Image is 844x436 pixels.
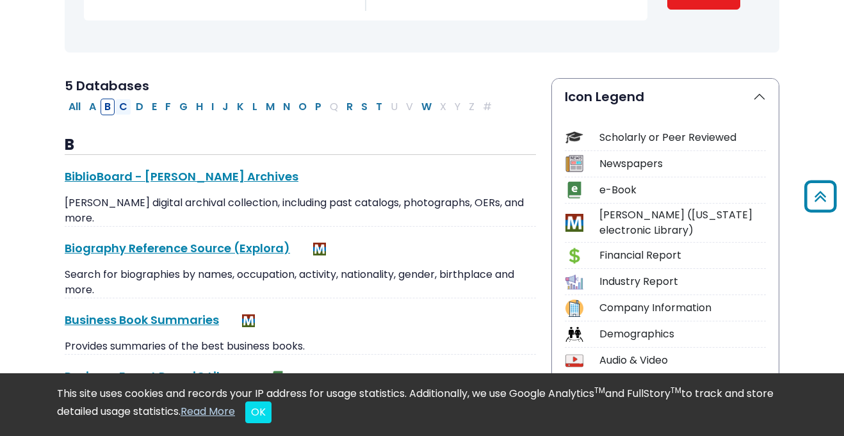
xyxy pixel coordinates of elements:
button: Filter Results M [262,99,279,115]
img: Icon Scholarly or Peer Reviewed [565,129,583,146]
div: Financial Report [599,248,766,263]
img: Icon Financial Report [565,247,583,264]
p: [PERSON_NAME] digital archival collection, including past catalogs, photographs, OERs, and more. [65,195,536,226]
img: Icon Audio & Video [565,352,583,369]
img: Icon Newspapers [565,155,583,172]
img: Icon e-Book [565,181,583,198]
button: All [65,99,85,115]
button: Filter Results D [132,99,147,115]
span: 5 Databases [65,77,149,95]
button: Filter Results F [161,99,175,115]
button: Filter Results K [233,99,248,115]
a: Back to Top [800,186,841,207]
sup: TM [594,385,605,396]
div: Newspapers [599,156,766,172]
img: Icon Industry Report [565,273,583,291]
div: Industry Report [599,274,766,289]
button: Filter Results G [175,99,191,115]
h3: B [65,136,536,155]
button: Filter Results P [311,99,325,115]
a: Business Book Summaries [65,312,219,328]
button: Filter Results I [207,99,218,115]
div: This site uses cookies and records your IP address for usage statistics. Additionally, we use Goo... [57,386,787,423]
a: Read More [181,404,235,419]
a: Business Expert Press iG Library [65,368,248,384]
img: Icon MeL (Michigan electronic Library) [565,214,583,231]
div: Audio & Video [599,353,766,368]
img: MeL (Michigan electronic Library) [242,314,255,327]
p: Provides summaries of the best business books. [65,339,536,354]
button: Filter Results A [85,99,100,115]
button: Filter Results J [218,99,232,115]
div: Alpha-list to filter by first letter of database name [65,99,497,113]
button: Filter Results C [115,99,131,115]
button: Close [245,401,272,423]
img: Icon Demographics [565,326,583,343]
img: e-Book [272,371,284,384]
div: Company Information [599,300,766,316]
button: Filter Results T [372,99,386,115]
button: Filter Results E [148,99,161,115]
div: e-Book [599,182,766,198]
sup: TM [670,385,681,396]
a: Biography Reference Source (Explora) [65,240,290,256]
button: Filter Results O [295,99,311,115]
img: Icon Company Information [565,300,583,317]
div: Demographics [599,327,766,342]
button: Filter Results N [279,99,294,115]
button: Icon Legend [552,79,779,115]
button: Filter Results L [248,99,261,115]
div: Scholarly or Peer Reviewed [599,130,766,145]
button: Filter Results H [192,99,207,115]
img: MeL (Michigan electronic Library) [313,243,326,255]
button: Filter Results S [357,99,371,115]
a: BiblioBoard - [PERSON_NAME] Archives [65,168,298,184]
button: Filter Results B [101,99,115,115]
button: Filter Results R [343,99,357,115]
button: Filter Results W [418,99,435,115]
p: Search for biographies by names, occupation, activity, nationality, gender, birthplace and more. [65,267,536,298]
div: [PERSON_NAME] ([US_STATE] electronic Library) [599,207,766,238]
